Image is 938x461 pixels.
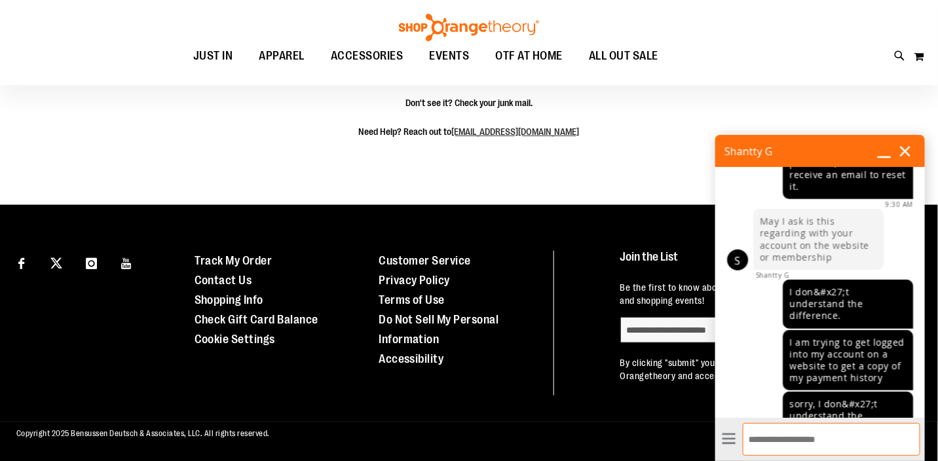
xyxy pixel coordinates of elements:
a: Terms of Use [379,293,445,306]
span: Copyright 2025 Bensussen Deutsch & Associates, LLC. All rights reserved. [16,429,270,438]
a: [EMAIL_ADDRESS][DOMAIN_NAME] [452,126,580,137]
span: ACCESSORIES [331,41,403,71]
a: Visit our Instagram page [80,251,103,274]
a: Accessibility [379,352,444,365]
div: sorry, I don&#x27;t understand the difference. [789,398,907,434]
a: Contact Us [195,274,252,287]
h2: Shantty G [724,141,874,162]
div: Shantty G [756,271,789,280]
div: May I ask is this regarding with your account on the website or membership [760,215,877,263]
span: APPAREL [259,41,305,71]
span: ALL OUT SALE [589,41,658,71]
div: S [727,249,748,270]
span: Don't see it? Check your junk mail. [348,96,590,109]
a: Cookie Settings [195,333,276,346]
div: 9:30 AM [727,200,913,209]
span: Need Help? Reach out to [348,125,590,138]
div: I am trying to get logged into my account on a website to get a copy of my payment history [789,337,907,384]
div: I request to reset the password, but never receive an email to reset it. [789,145,907,193]
a: Customer Service [379,254,471,267]
span: OTF AT HOME [496,41,563,71]
button: Close dialog [895,141,916,162]
a: Track My Order [195,254,272,267]
a: Do Not Sell My Personal Information [379,313,499,346]
p: Be the first to know about new product drops, exclusive collaborations, and shopping events! [620,281,913,307]
span: JUST IN [193,41,233,71]
button: Minimize chat [874,141,895,162]
div: I don&#x27;t understand the difference. [789,286,907,322]
h4: Join the List [620,251,913,275]
span: EVENTS [430,41,470,71]
a: Visit our X page [45,251,68,274]
img: Twitter [50,257,62,269]
a: Privacy Policy [379,274,450,287]
p: By clicking "submit" you agree to receive emails from Shop Orangetheory and accept our and [620,356,913,382]
input: enter email [620,317,797,343]
a: Check Gift Card Balance [195,313,319,326]
a: Visit our Facebook page [10,251,33,274]
a: Visit our Youtube page [115,251,138,274]
img: Shop Orangetheory [397,14,541,41]
a: Shopping Info [195,293,264,306]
